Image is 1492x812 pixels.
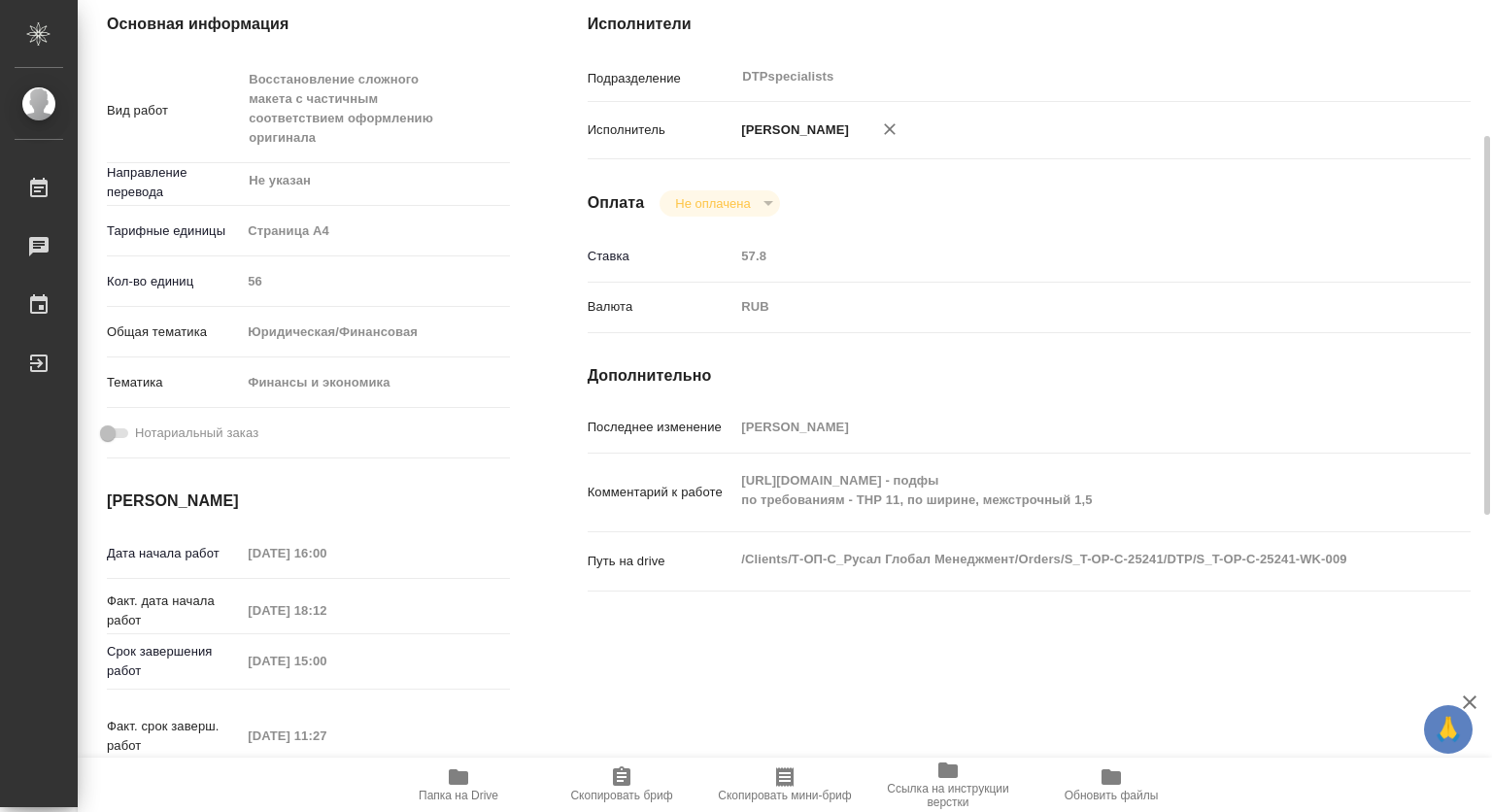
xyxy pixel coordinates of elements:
[734,120,849,140] p: [PERSON_NAME]
[718,789,851,802] span: Скопировать мини-бриф
[588,483,735,502] p: Комментарий к работе
[107,592,241,630] p: Факт. дата начала работ
[107,642,241,681] p: Срок завершения работ
[1065,789,1159,802] span: Обновить файлы
[703,758,866,812] button: Скопировать мини-бриф
[734,543,1397,576] textarea: /Clients/Т-ОП-С_Русал Глобал Менеджмент/Orders/S_T-OP-C-25241/DTP/S_T-OP-C-25241-WK-009
[241,722,411,750] input: Пустое поле
[588,247,735,266] p: Ставка
[241,215,509,248] div: Страница А4
[241,539,411,567] input: Пустое поле
[107,272,241,291] p: Кол-во единиц
[734,413,1397,441] input: Пустое поле
[241,316,509,349] div: Юридическая/Финансовая
[107,373,241,392] p: Тематика
[241,596,411,625] input: Пустое поле
[588,191,645,215] h4: Оплата
[588,364,1471,388] h4: Дополнительно
[377,758,540,812] button: Папка на Drive
[588,69,735,88] p: Подразделение
[135,423,258,443] span: Нотариальный заказ
[878,782,1018,809] span: Ссылка на инструкции верстки
[660,190,779,217] div: Не оплачена
[241,267,509,295] input: Пустое поле
[107,717,241,756] p: Факт. срок заверш. работ
[669,195,756,212] button: Не оплачена
[107,163,241,202] p: Направление перевода
[868,108,911,151] button: Удалить исполнителя
[588,418,735,437] p: Последнее изменение
[570,789,672,802] span: Скопировать бриф
[540,758,703,812] button: Скопировать бриф
[107,490,510,513] h4: [PERSON_NAME]
[866,758,1030,812] button: Ссылка на инструкции верстки
[1030,758,1193,812] button: Обновить файлы
[107,544,241,563] p: Дата начала работ
[107,322,241,342] p: Общая тематика
[241,366,509,399] div: Финансы и экономика
[588,13,1471,36] h4: Исполнители
[419,789,498,802] span: Папка на Drive
[241,647,411,675] input: Пустое поле
[588,297,735,317] p: Валюта
[588,552,735,571] p: Путь на drive
[734,290,1397,323] div: RUB
[588,120,735,140] p: Исполнитель
[1424,705,1473,754] button: 🙏
[107,101,241,120] p: Вид работ
[107,13,510,36] h4: Основная информация
[107,221,241,241] p: Тарифные единицы
[734,242,1397,270] input: Пустое поле
[1432,709,1465,750] span: 🙏
[734,464,1397,517] textarea: [URL][DOMAIN_NAME] - подфы по требованиям - ТНР 11, по ширине, межстрочный 1,5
